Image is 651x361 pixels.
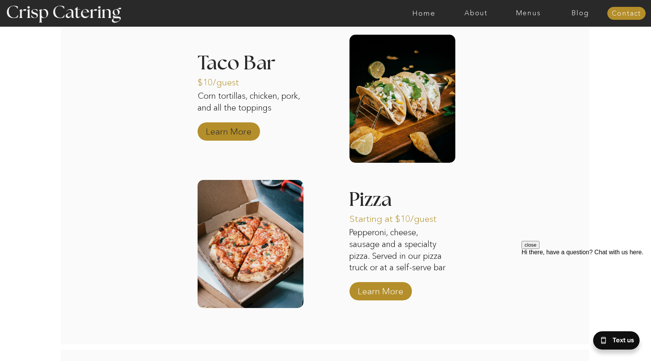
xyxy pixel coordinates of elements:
a: Learn More [203,119,254,141]
p: $10/guest [198,69,248,91]
h3: Pizza [349,190,428,212]
a: About [450,10,502,17]
a: Blog [554,10,606,17]
a: Home [398,10,450,17]
a: Menus [502,10,554,17]
a: Learn More [355,278,406,300]
iframe: podium webchat widget prompt [522,241,651,332]
iframe: podium webchat widget bubble [575,323,651,361]
h3: Taco Bar [198,53,303,63]
p: Pepperoni, cheese, sausage and a specialty pizza. Served in our pizza truck or at a self-serve bar [349,227,450,274]
p: Starting at $10/guest [349,206,450,228]
p: Corn tortillas, chicken, pork, and all the toppings [198,90,303,127]
a: Contact [607,10,646,18]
